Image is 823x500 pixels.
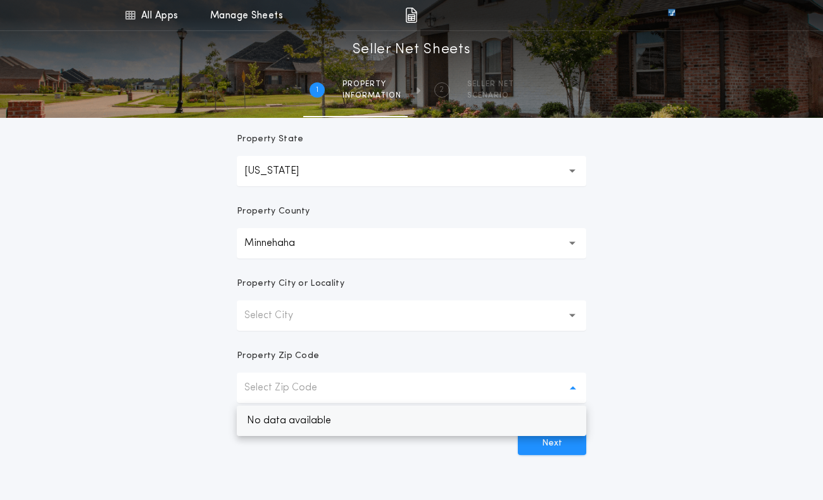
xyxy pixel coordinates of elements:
span: information [342,91,401,101]
button: Select Zip Code [237,373,586,403]
p: [US_STATE] [244,163,319,179]
button: Next [518,432,586,455]
p: Property City or Locality [237,278,344,290]
button: [US_STATE] [237,156,586,186]
p: Minnehaha [244,236,315,251]
p: Select Zip Code [244,380,337,395]
img: vs-icon [645,9,698,22]
span: SELLER NET [467,79,514,89]
button: Minnehaha [237,228,586,259]
p: Property Zip Code [237,350,319,362]
h2: 1 [316,85,318,95]
h1: Seller Net Sheets [353,40,471,60]
button: Select City [237,300,586,331]
ul: Select Zip Code [237,406,586,436]
span: SCENARIO [467,91,514,101]
p: Property County [237,205,310,218]
span: Property [342,79,401,89]
img: img [405,8,417,23]
p: Property State [237,133,303,146]
p: Select City [244,308,313,323]
h2: 2 [439,85,444,95]
p: No data available [237,406,586,436]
